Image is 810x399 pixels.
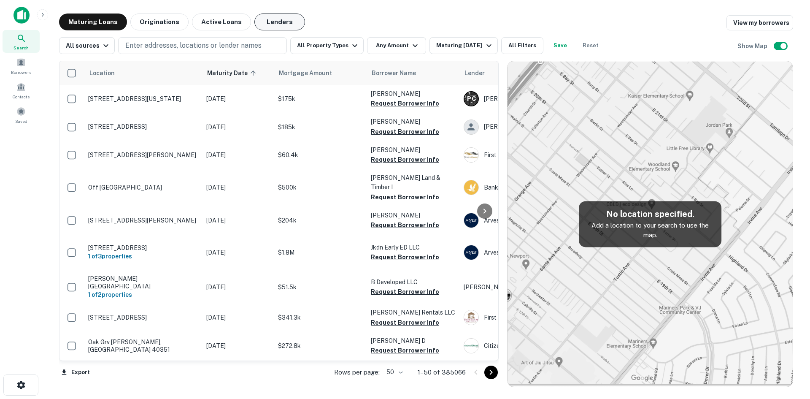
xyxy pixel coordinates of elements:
[371,173,455,192] p: [PERSON_NAME] Land & Timber I
[88,151,198,159] p: [STREET_ADDRESS][PERSON_NAME]
[367,37,426,54] button: Any Amount
[88,217,198,224] p: [STREET_ADDRESS][PERSON_NAME]
[586,220,715,240] p: Add a location to your search to use the map.
[15,118,27,125] span: Saved
[3,103,40,126] div: Saved
[464,148,478,162] img: picture
[459,61,594,85] th: Lender
[13,44,29,51] span: Search
[89,68,115,78] span: Location
[130,14,189,30] button: Originations
[278,341,362,350] p: $272.8k
[88,275,198,290] p: [PERSON_NAME] [GEOGRAPHIC_DATA]
[547,37,574,54] button: Save your search to get updates of matches that match your search criteria.
[464,180,590,195] div: Bank Of The Lowcountry
[577,37,604,54] button: Reset
[768,331,810,372] iframe: Chat Widget
[464,310,478,325] img: picture
[13,7,30,24] img: capitalize-icon.png
[371,277,455,287] p: B Developed LLC
[279,68,343,78] span: Mortgage Amount
[206,313,270,322] p: [DATE]
[3,54,40,77] a: Borrowers
[278,216,362,225] p: $204k
[464,91,590,106] div: [PERSON_NAME] Corp
[278,122,362,132] p: $185k
[125,41,262,51] p: Enter addresses, locations or lender names
[3,79,40,102] a: Contacts
[278,94,362,103] p: $175k
[59,37,115,54] button: All sources
[13,93,30,100] span: Contacts
[372,68,416,78] span: Borrower Name
[88,184,198,191] p: Off [GEOGRAPHIC_DATA]
[206,94,270,103] p: [DATE]
[278,282,362,292] p: $51.5k
[274,61,367,85] th: Mortgage Amount
[371,243,455,252] p: Jkdn Early ED LLC
[464,68,485,78] span: Lender
[88,338,198,353] p: Oak Grv [PERSON_NAME], [GEOGRAPHIC_DATA] 40351
[367,61,459,85] th: Borrower Name
[88,314,198,321] p: [STREET_ADDRESS]
[464,180,478,195] img: picture
[501,37,543,54] button: All Filters
[371,155,439,165] button: Request Borrower Info
[206,248,270,257] p: [DATE]
[88,252,198,261] h6: 1 of 3 properties
[206,183,270,192] p: [DATE]
[290,37,364,54] button: All Property Types
[59,14,127,30] button: Maturing Loans
[464,119,590,135] div: [PERSON_NAME] Mortgage Unlimited
[737,41,769,51] h6: Show Map
[371,211,455,220] p: [PERSON_NAME]
[254,14,305,30] button: Lenders
[371,127,439,137] button: Request Borrower Info
[464,339,478,353] img: picture
[206,282,270,292] p: [DATE]
[467,95,475,103] p: P C
[429,37,497,54] button: Maturing [DATE]
[464,338,590,353] div: Citizens Bank Brodhead
[371,117,455,126] p: [PERSON_NAME]
[371,336,455,345] p: [PERSON_NAME] D
[206,150,270,160] p: [DATE]
[11,69,31,76] span: Borrowers
[278,183,362,192] p: $500k
[88,290,198,299] h6: 1 of 2 properties
[278,313,362,322] p: $341.3k
[192,14,251,30] button: Active Loans
[383,366,404,378] div: 50
[88,123,198,130] p: [STREET_ADDRESS]
[278,150,362,160] p: $60.4k
[66,41,111,51] div: All sources
[464,147,590,163] div: First Midwest Bank ([US_STATE])
[371,287,439,297] button: Request Borrower Info
[508,61,793,387] img: map-placeholder.webp
[371,345,439,356] button: Request Borrower Info
[464,213,590,228] div: Arvest Bank
[726,15,793,30] a: View my borrowers
[88,95,198,103] p: [STREET_ADDRESS][US_STATE]
[59,366,92,379] button: Export
[88,244,198,252] p: [STREET_ADDRESS]
[371,220,439,230] button: Request Borrower Info
[484,366,498,379] button: Go to next page
[207,68,259,78] span: Maturity Date
[586,208,715,220] h5: No location specified.
[84,61,202,85] th: Location
[371,252,439,262] button: Request Borrower Info
[371,98,439,109] button: Request Borrower Info
[464,213,478,228] img: picture
[371,145,455,155] p: [PERSON_NAME]
[371,318,439,328] button: Request Borrower Info
[206,341,270,350] p: [DATE]
[3,30,40,53] a: Search
[334,367,380,377] p: Rows per page:
[464,310,590,325] div: First Secure Bank & Trust
[278,248,362,257] p: $1.8M
[436,41,494,51] div: Maturing [DATE]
